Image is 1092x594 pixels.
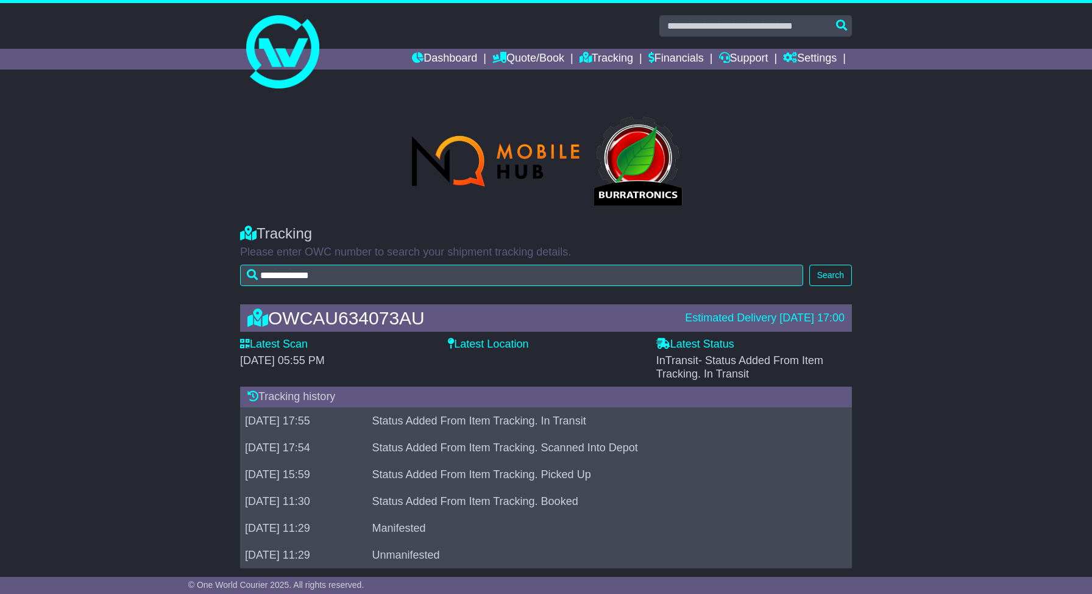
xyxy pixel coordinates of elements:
span: - Status Added From Item Tracking. In Transit [656,354,823,380]
a: Financials [648,49,704,70]
td: Status Added From Item Tracking. In Transit [367,407,835,434]
label: Latest Scan [240,338,308,351]
span: [DATE] 05:55 PM [240,354,325,367]
a: Support [719,49,768,70]
p: Please enter OWC number to search your shipment tracking details. [240,246,852,259]
div: Tracking history [240,387,852,407]
td: [DATE] 15:59 [240,461,367,488]
td: Status Added From Item Tracking. Scanned Into Depot [367,434,835,461]
span: © One World Courier 2025. All rights reserved. [188,580,364,590]
label: Latest Status [656,338,734,351]
td: Manifested [367,515,835,542]
td: [DATE] 11:30 [240,488,367,515]
a: Tracking [580,49,633,70]
div: OWCAU634073AU [241,308,679,328]
td: [DATE] 17:54 [240,434,367,461]
span: InTransit [656,354,823,380]
button: Search [809,265,852,286]
a: Settings [783,49,837,70]
td: Status Added From Item Tracking. Booked [367,488,835,515]
td: [DATE] 17:55 [240,407,367,434]
td: [DATE] 11:29 [240,515,367,542]
div: Estimated Delivery [DATE] 17:00 [685,312,845,325]
a: Dashboard [412,49,477,70]
td: Unmanifested [367,542,835,568]
div: Tracking [240,225,852,243]
td: [DATE] 11:29 [240,542,367,568]
img: GetCustomerLogo [408,109,684,213]
a: Quote/Book [492,49,564,70]
td: Status Added From Item Tracking. Picked Up [367,461,835,488]
label: Latest Location [448,338,528,351]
